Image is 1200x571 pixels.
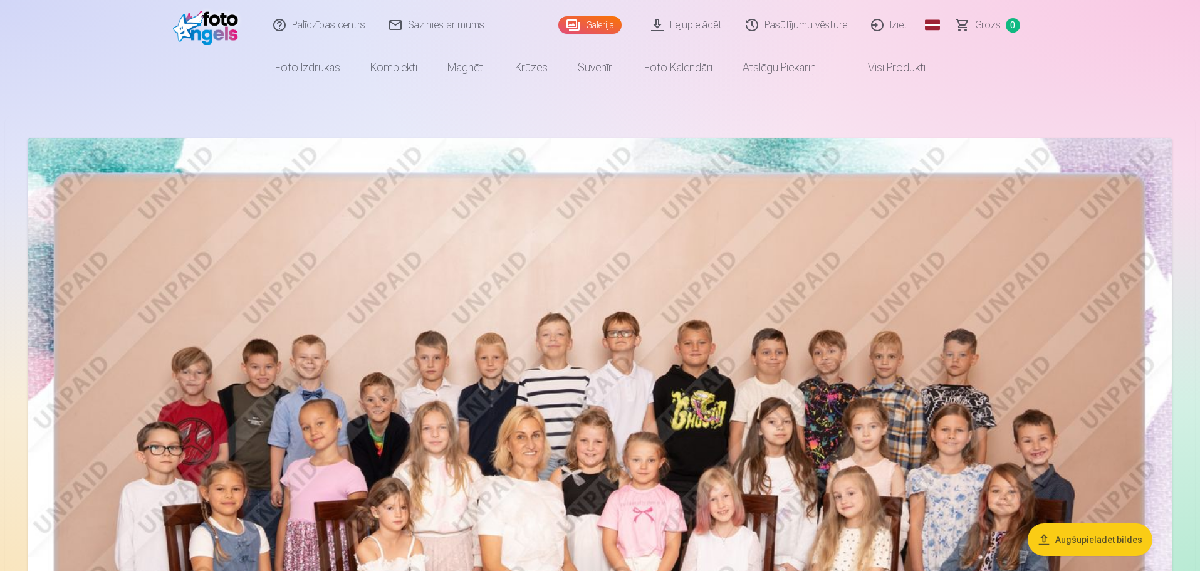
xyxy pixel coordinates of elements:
[355,50,432,85] a: Komplekti
[432,50,500,85] a: Magnēti
[173,5,245,45] img: /fa1
[728,50,833,85] a: Atslēgu piekariņi
[975,18,1001,33] span: Grozs
[1006,18,1020,33] span: 0
[558,16,622,34] a: Galerija
[1028,523,1152,556] button: Augšupielādēt bildes
[500,50,563,85] a: Krūzes
[629,50,728,85] a: Foto kalendāri
[833,50,941,85] a: Visi produkti
[563,50,629,85] a: Suvenīri
[260,50,355,85] a: Foto izdrukas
